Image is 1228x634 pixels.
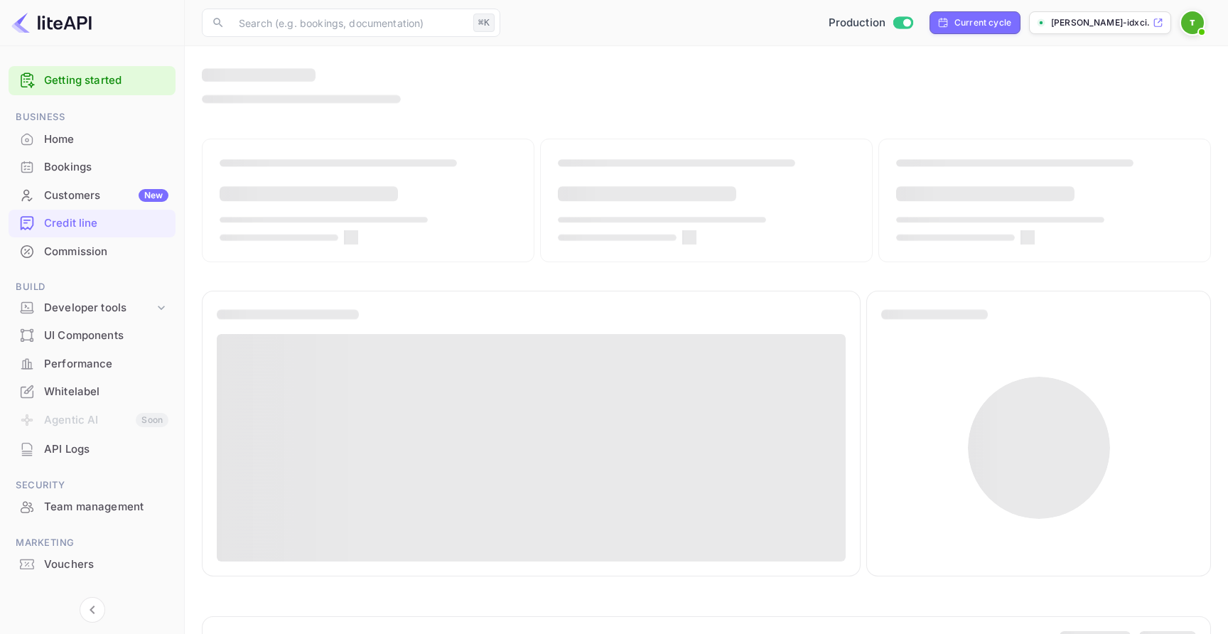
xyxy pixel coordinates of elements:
div: UI Components [44,328,168,344]
div: Customers [44,188,168,204]
span: Security [9,478,176,493]
div: Vouchers [44,557,168,573]
div: API Logs [9,436,176,463]
a: Bookings [9,154,176,180]
div: ⌘K [473,14,495,32]
div: Whitelabel [9,378,176,406]
a: Home [9,126,176,152]
div: Commission [9,238,176,266]
span: Build [9,279,176,295]
div: UI Components [9,322,176,350]
img: TBO [1181,11,1204,34]
div: Credit line [9,210,176,237]
div: Developer tools [9,296,176,321]
div: Getting started [9,66,176,95]
div: Developer tools [44,300,154,316]
div: Whitelabel [44,384,168,400]
a: Credit line [9,210,176,236]
div: Bookings [9,154,176,181]
div: Team management [44,499,168,515]
div: Switch to Sandbox mode [823,15,919,31]
div: Home [9,126,176,154]
div: Click to change billing cycle [930,11,1020,34]
a: CustomersNew [9,182,176,208]
p: [PERSON_NAME]-idxci.nuit... [1051,16,1150,29]
input: Search (e.g. bookings, documentation) [230,9,468,37]
div: New [139,189,168,202]
div: Credit line [44,215,168,232]
a: UI Components [9,322,176,348]
span: Marketing [9,535,176,551]
a: Vouchers [9,551,176,577]
button: Collapse navigation [80,597,105,623]
a: Commission [9,238,176,264]
a: Getting started [44,72,168,89]
a: Performance [9,350,176,377]
div: Vouchers [9,551,176,579]
span: Business [9,109,176,125]
div: Current cycle [954,16,1011,29]
div: Commission [44,244,168,260]
a: Whitelabel [9,378,176,404]
img: LiteAPI logo [11,11,92,34]
a: API Logs [9,436,176,462]
div: CustomersNew [9,182,176,210]
div: Home [44,131,168,148]
div: Team management [9,493,176,521]
div: API Logs [44,441,168,458]
div: Bookings [44,159,168,176]
div: Performance [44,356,168,372]
a: Team management [9,493,176,520]
div: Performance [9,350,176,378]
span: Production [829,15,886,31]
